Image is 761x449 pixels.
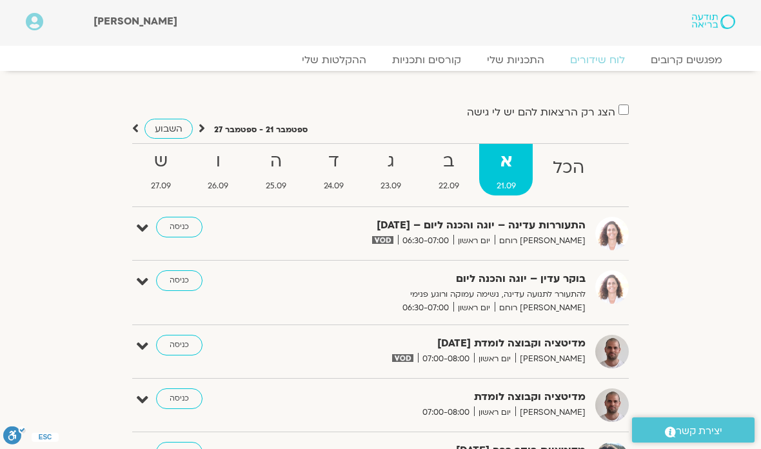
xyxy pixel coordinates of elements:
a: כניסה [156,335,203,355]
nav: Menu [26,54,735,66]
span: [PERSON_NAME] [515,406,586,419]
strong: ב [421,147,477,176]
strong: ה [248,147,304,176]
span: 06:30-07:00 [398,234,453,248]
span: יום ראשון [453,301,495,315]
a: ג23.09 [364,144,419,195]
a: השבוע [144,119,193,139]
p: להתעורר לתנועה עדינה, נשימה עמוקה ורוגע פנימי [308,288,586,301]
span: [PERSON_NAME] רוחם [495,301,586,315]
strong: ש [133,147,188,176]
a: כניסה [156,217,203,237]
span: 07:00-08:00 [418,352,474,366]
strong: ג [364,147,419,176]
span: יצירת קשר [676,423,722,440]
a: מפגשים קרובים [638,54,735,66]
a: לוח שידורים [557,54,638,66]
strong: בוקר עדין – יוגה והכנה ליום [308,270,586,288]
span: 25.09 [248,179,304,193]
strong: מדיטציה וקבוצה לומדת [DATE] [308,335,586,352]
span: 22.09 [421,179,477,193]
span: יום ראשון [453,234,495,248]
a: כניסה [156,388,203,409]
span: יום ראשון [474,406,515,419]
span: 07:00-08:00 [418,406,474,419]
span: יום ראשון [474,352,515,366]
a: קורסים ותכניות [379,54,474,66]
a: ה25.09 [248,144,304,195]
span: 23.09 [364,179,419,193]
span: 21.09 [479,179,533,193]
span: 26.09 [191,179,246,193]
strong: ו [191,147,246,176]
a: א21.09 [479,144,533,195]
a: ההקלטות שלי [289,54,379,66]
img: vodicon [372,236,393,244]
span: 24.09 [306,179,361,193]
strong: א [479,147,533,176]
span: [PERSON_NAME] רוחם [495,234,586,248]
p: ספטמבר 21 - ספטמבר 27 [214,123,308,137]
a: ב22.09 [421,144,477,195]
strong: ד [306,147,361,176]
span: [PERSON_NAME] [94,14,177,28]
strong: הכל [535,154,602,183]
a: ש27.09 [133,144,188,195]
img: vodicon [392,354,413,362]
strong: מדיטציה וקבוצה לומדת [308,388,586,406]
a: ו26.09 [191,144,246,195]
a: כניסה [156,270,203,291]
label: הצג רק הרצאות להם יש לי גישה [467,106,615,118]
span: [PERSON_NAME] [515,352,586,366]
a: התכניות שלי [474,54,557,66]
span: 06:30-07:00 [398,301,453,315]
a: ד24.09 [306,144,361,195]
a: הכל [535,144,602,195]
strong: התעוררות עדינה – יוגה והכנה ליום – [DATE] [308,217,586,234]
span: השבוע [155,123,183,135]
a: יצירת קשר [632,417,755,443]
span: 27.09 [133,179,188,193]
